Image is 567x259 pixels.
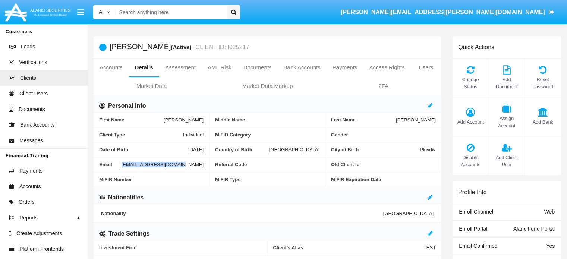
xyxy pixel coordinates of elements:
[215,147,269,152] span: Country of Birth
[237,59,278,76] a: Documents
[215,132,319,138] span: MiFID Category
[171,43,193,51] div: (Active)
[456,76,485,90] span: Change Status
[19,198,35,206] span: Orders
[492,115,521,129] span: Assign Account
[99,177,204,182] span: MiFIR Number
[21,43,35,51] span: Leads
[210,77,325,95] a: Market Data Markup
[529,119,557,126] span: Add Bank
[410,59,441,76] a: Users
[269,147,319,152] span: [GEOGRAPHIC_DATA]
[458,44,494,51] h6: Quick Actions
[331,132,436,138] span: Gender
[215,117,319,123] span: Middle Name
[110,43,249,51] h5: [PERSON_NAME]
[20,121,55,129] span: Bank Accounts
[331,117,396,123] span: Last Name
[423,245,436,250] span: TEST
[93,8,116,16] a: All
[513,226,555,232] span: Alaric Fund Portal
[202,59,237,76] a: AML Risk
[19,245,64,253] span: Platform Frontends
[94,77,210,95] a: Market Data
[529,76,557,90] span: Reset password
[188,147,204,152] span: [DATE]
[337,2,558,23] a: [PERSON_NAME][EMAIL_ADDRESS][PERSON_NAME][DOMAIN_NAME]
[492,76,521,90] span: Add Document
[19,214,38,222] span: Reports
[99,245,262,250] span: Investment Firm
[19,105,45,113] span: Documents
[94,59,129,76] a: Accounts
[331,162,435,167] span: Old Client Id
[396,117,436,123] span: [PERSON_NAME]
[16,230,62,237] span: Create Adjustments
[99,9,105,15] span: All
[492,154,521,168] span: Add Client User
[215,177,319,182] span: MiFIR Type
[459,209,493,215] span: Enroll Channel
[456,119,485,126] span: Add Account
[19,59,47,66] span: Verifications
[456,154,485,168] span: Disable Accounts
[325,77,441,95] a: 2FA
[331,147,420,152] span: City of Birth
[183,132,204,138] span: Individual
[99,132,183,138] span: Client Type
[459,226,487,232] span: Enroll Portal
[108,230,149,238] h6: Trade Settings
[194,44,249,50] small: CLIENT ID: I025217
[4,1,72,23] img: Logo image
[327,59,363,76] a: Payments
[159,59,202,76] a: Assessment
[19,90,48,98] span: Client Users
[273,245,423,250] span: Client’s Alias
[101,211,383,216] span: Nationality
[116,5,225,19] input: Search
[383,211,434,216] span: [GEOGRAPHIC_DATA]
[164,117,204,123] span: [PERSON_NAME]
[99,117,164,123] span: First Name
[129,59,160,76] a: Details
[546,243,555,249] span: Yes
[215,162,319,167] span: Referral Code
[544,209,555,215] span: Web
[341,9,545,15] span: [PERSON_NAME][EMAIL_ADDRESS][PERSON_NAME][DOMAIN_NAME]
[108,193,144,202] h6: Nationalities
[363,59,410,76] a: Access Rights
[459,243,497,249] span: Email Confirmed
[458,189,486,196] h6: Profile Info
[331,177,436,182] span: MiFIR Expiration Date
[99,147,188,152] span: Date of Birth
[122,162,204,167] span: [EMAIL_ADDRESS][DOMAIN_NAME]
[108,102,146,110] h6: Personal info
[420,147,435,152] span: Plovdiv
[19,137,43,145] span: Messages
[99,162,122,167] span: Email
[20,74,36,82] span: Clients
[19,183,41,190] span: Accounts
[19,167,42,175] span: Payments
[277,59,326,76] a: Bank Accounts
